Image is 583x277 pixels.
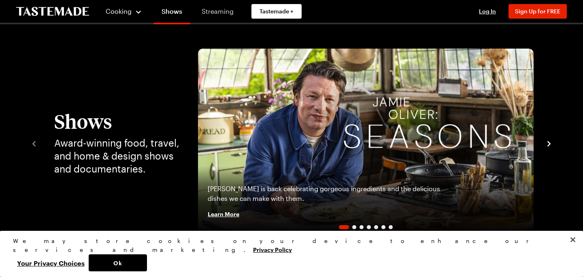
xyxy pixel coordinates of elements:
[479,8,496,15] span: Log In
[515,8,560,15] span: Sign Up for FREE
[381,225,385,229] span: Go to slide 6
[208,210,239,218] span: Learn More
[30,138,38,148] button: navigate to previous item
[360,225,364,229] span: Go to slide 3
[389,225,393,229] span: Go to slide 7
[564,231,582,249] button: Close
[471,7,504,15] button: Log In
[13,237,563,254] div: We may store cookies on your device to enhance our services and marketing.
[339,225,349,229] span: Go to slide 1
[208,184,461,203] p: [PERSON_NAME] is back celebrating gorgeous ingredients and the delicious dishes we can make with ...
[198,49,534,237] div: 1 / 7
[352,225,356,229] span: Go to slide 2
[509,4,567,19] button: Sign Up for FREE
[105,2,142,21] button: Cooking
[198,49,534,237] a: Jamie Oliver: Seasons[PERSON_NAME] is back celebrating gorgeous ingredients and the delicious dis...
[545,138,553,148] button: navigate to next item
[54,111,182,132] h1: Shows
[260,7,294,15] span: Tastemade +
[89,254,147,271] button: Ok
[367,225,371,229] span: Go to slide 4
[253,245,292,253] a: More information about your privacy, opens in a new tab
[251,4,302,19] a: Tastemade +
[198,49,534,237] img: Jamie Oliver: Seasons
[13,237,563,271] div: Privacy
[54,136,182,175] p: Award-winning food, travel, and home & design shows and documentaries.
[153,2,190,24] a: Shows
[16,7,89,16] a: To Tastemade Home Page
[13,254,89,271] button: Your Privacy Choices
[374,225,378,229] span: Go to slide 5
[106,7,132,15] span: Cooking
